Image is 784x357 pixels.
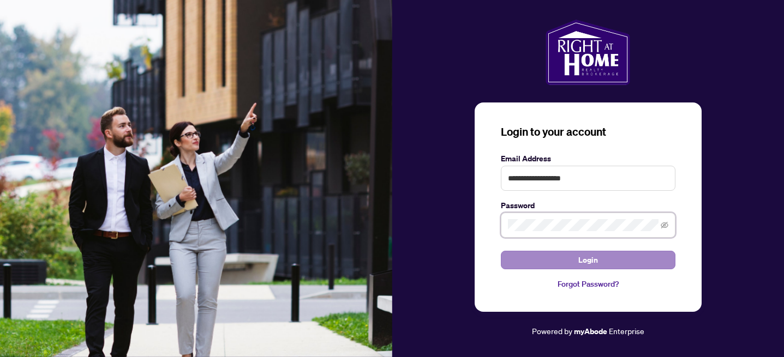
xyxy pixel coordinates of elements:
[501,153,675,165] label: Email Address
[574,325,607,337] a: myAbode
[501,251,675,269] button: Login
[501,278,675,290] a: Forgot Password?
[578,251,598,269] span: Login
[501,199,675,211] label: Password
[546,20,630,85] img: ma-logo
[532,326,572,336] span: Powered by
[661,221,668,229] span: eye-invisible
[609,326,644,336] span: Enterprise
[501,124,675,140] h3: Login to your account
